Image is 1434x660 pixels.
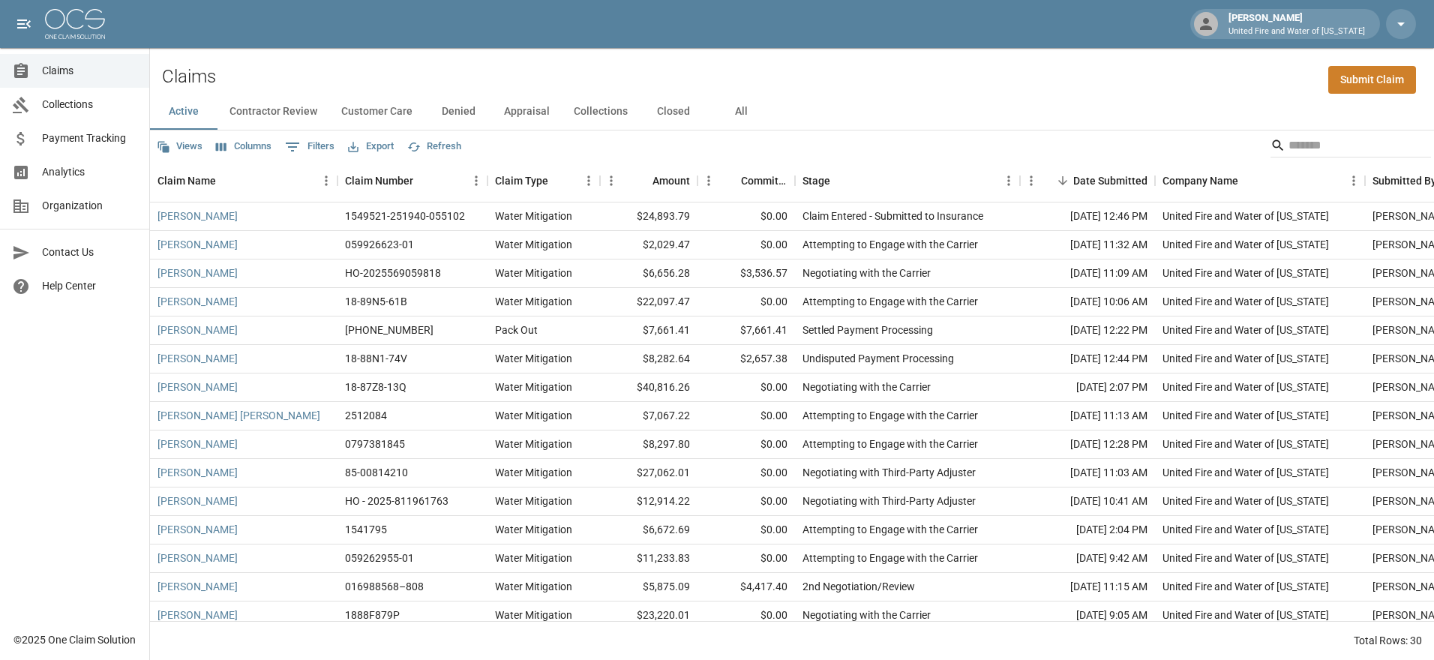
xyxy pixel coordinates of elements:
div: United Fire and Water of Louisiana [1162,436,1329,451]
button: Menu [997,169,1020,192]
a: [PERSON_NAME] [157,522,238,537]
span: Help Center [42,278,137,294]
div: © 2025 One Claim Solution [13,632,136,647]
button: Sort [830,170,851,191]
div: Negotiating with the Carrier [802,379,931,394]
div: 016988568–808 [345,579,424,594]
div: 1549521-251940-055102 [345,208,465,223]
div: [DATE] 2:04 PM [1020,516,1155,544]
div: $0.00 [697,459,795,487]
a: [PERSON_NAME] [157,322,238,337]
div: $40,816.26 [600,373,697,402]
div: Water Mitigation [495,294,572,309]
div: 2nd Negotiation/Review [802,579,915,594]
div: Negotiating with Third-Party Adjuster [802,465,976,480]
div: $0.00 [697,202,795,231]
div: Water Mitigation [495,493,572,508]
div: [DATE] 12:22 PM [1020,316,1155,345]
a: [PERSON_NAME] [157,579,238,594]
div: Attempting to Engage with the Carrier [802,522,978,537]
div: $0.00 [697,516,795,544]
div: $27,062.01 [600,459,697,487]
button: Views [153,135,206,158]
div: [DATE] 10:41 AM [1020,487,1155,516]
div: 1888F879P [345,607,400,622]
div: 01-009-017386 [345,322,433,337]
button: Sort [216,170,237,191]
div: Water Mitigation [495,465,572,480]
div: [DATE] 11:13 AM [1020,402,1155,430]
div: 85-00814210 [345,465,408,480]
div: $6,672.69 [600,516,697,544]
div: $2,029.47 [600,231,697,259]
a: [PERSON_NAME] [157,550,238,565]
div: United Fire and Water of Louisiana [1162,237,1329,252]
div: Amount [652,160,690,202]
button: Collections [562,94,640,130]
button: Menu [1342,169,1365,192]
button: Show filters [281,135,338,159]
div: Stage [795,160,1020,202]
span: Analytics [42,164,137,180]
div: 059262955-01 [345,550,414,565]
div: [DATE] 12:28 PM [1020,430,1155,459]
a: [PERSON_NAME] [157,436,238,451]
div: $8,297.80 [600,430,697,459]
div: United Fire and Water of Louisiana [1162,522,1329,537]
p: United Fire and Water of [US_STATE] [1228,25,1365,38]
div: Amount [600,160,697,202]
div: HO - 2025-811961763 [345,493,448,508]
div: Water Mitigation [495,237,572,252]
div: $24,893.79 [600,202,697,231]
div: Company Name [1162,160,1238,202]
div: 1541795 [345,522,387,537]
div: Water Mitigation [495,208,572,223]
div: [DATE] 11:09 AM [1020,259,1155,288]
button: Sort [413,170,434,191]
div: United Fire and Water of Louisiana [1162,379,1329,394]
div: Water Mitigation [495,436,572,451]
div: [DATE] 11:32 AM [1020,231,1155,259]
div: $8,282.64 [600,345,697,373]
div: Company Name [1155,160,1365,202]
div: United Fire and Water of Louisiana [1162,265,1329,280]
div: $0.00 [697,430,795,459]
div: $2,657.38 [697,345,795,373]
div: United Fire and Water of Louisiana [1162,322,1329,337]
div: [DATE] 12:44 PM [1020,345,1155,373]
div: Attempting to Engage with the Carrier [802,237,978,252]
img: ocs-logo-white-transparent.png [45,9,105,39]
div: 2512084 [345,408,387,423]
button: Menu [600,169,622,192]
button: Refresh [403,135,465,158]
div: $0.00 [697,373,795,402]
div: Water Mitigation [495,550,572,565]
div: 18-89N5-61B [345,294,407,309]
button: Menu [1020,169,1042,192]
div: Attempting to Engage with the Carrier [802,550,978,565]
div: Negotiating with the Carrier [802,607,931,622]
div: Claim Type [487,160,600,202]
div: 18-88N1-74V [345,351,407,366]
button: Sort [1238,170,1259,191]
span: Contact Us [42,244,137,260]
div: United Fire and Water of Louisiana [1162,408,1329,423]
div: $11,233.83 [600,544,697,573]
button: Select columns [212,135,275,158]
div: Settled Payment Processing [802,322,933,337]
div: Claim Name [150,160,337,202]
div: $0.00 [697,231,795,259]
div: $0.00 [697,402,795,430]
div: Water Mitigation [495,351,572,366]
h2: Claims [162,66,216,88]
div: Claim Number [345,160,413,202]
div: Water Mitigation [495,408,572,423]
a: [PERSON_NAME] [157,351,238,366]
button: Menu [577,169,600,192]
div: $3,536.57 [697,259,795,288]
div: Committed Amount [697,160,795,202]
div: Claim Name [157,160,216,202]
div: Attempting to Engage with the Carrier [802,408,978,423]
button: open drawer [9,9,39,39]
div: Pack Out [495,322,538,337]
